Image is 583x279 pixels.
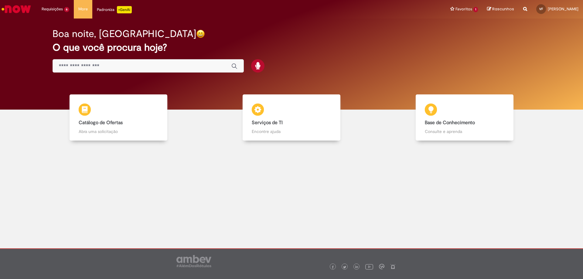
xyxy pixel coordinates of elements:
[117,6,132,13] p: +GenAi
[390,264,396,269] img: logo_footer_naosei.png
[79,128,158,134] p: Abra uma solicitação
[205,94,378,141] a: Serviços de TI Encontre ajuda
[492,6,514,12] span: Rascunhos
[32,94,205,141] a: Catálogo de Ofertas Abra uma solicitação
[425,120,475,126] b: Base de Conhecimento
[97,6,132,13] div: Padroniza
[343,266,346,269] img: logo_footer_twitter.png
[548,6,578,12] span: [PERSON_NAME]
[252,120,283,126] b: Serviços de TI
[425,128,504,134] p: Consulte e aprenda
[176,255,211,267] img: logo_footer_ambev_rotulo_gray.png
[1,3,32,15] img: ServiceNow
[487,6,514,12] a: Rascunhos
[378,94,551,141] a: Base de Conhecimento Consulte e aprenda
[42,6,63,12] span: Requisições
[196,29,205,38] img: happy-face.png
[64,7,69,12] span: 6
[473,7,478,12] span: 1
[455,6,472,12] span: Favoritos
[252,128,331,134] p: Encontre ajuda
[53,42,531,53] h2: O que você procura hoje?
[53,29,196,39] h2: Boa noite, [GEOGRAPHIC_DATA]
[79,120,123,126] b: Catálogo de Ofertas
[78,6,88,12] span: More
[355,265,358,269] img: logo_footer_linkedin.png
[331,266,334,269] img: logo_footer_facebook.png
[365,263,373,270] img: logo_footer_youtube.png
[539,7,543,11] span: VF
[379,264,384,269] img: logo_footer_workplace.png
